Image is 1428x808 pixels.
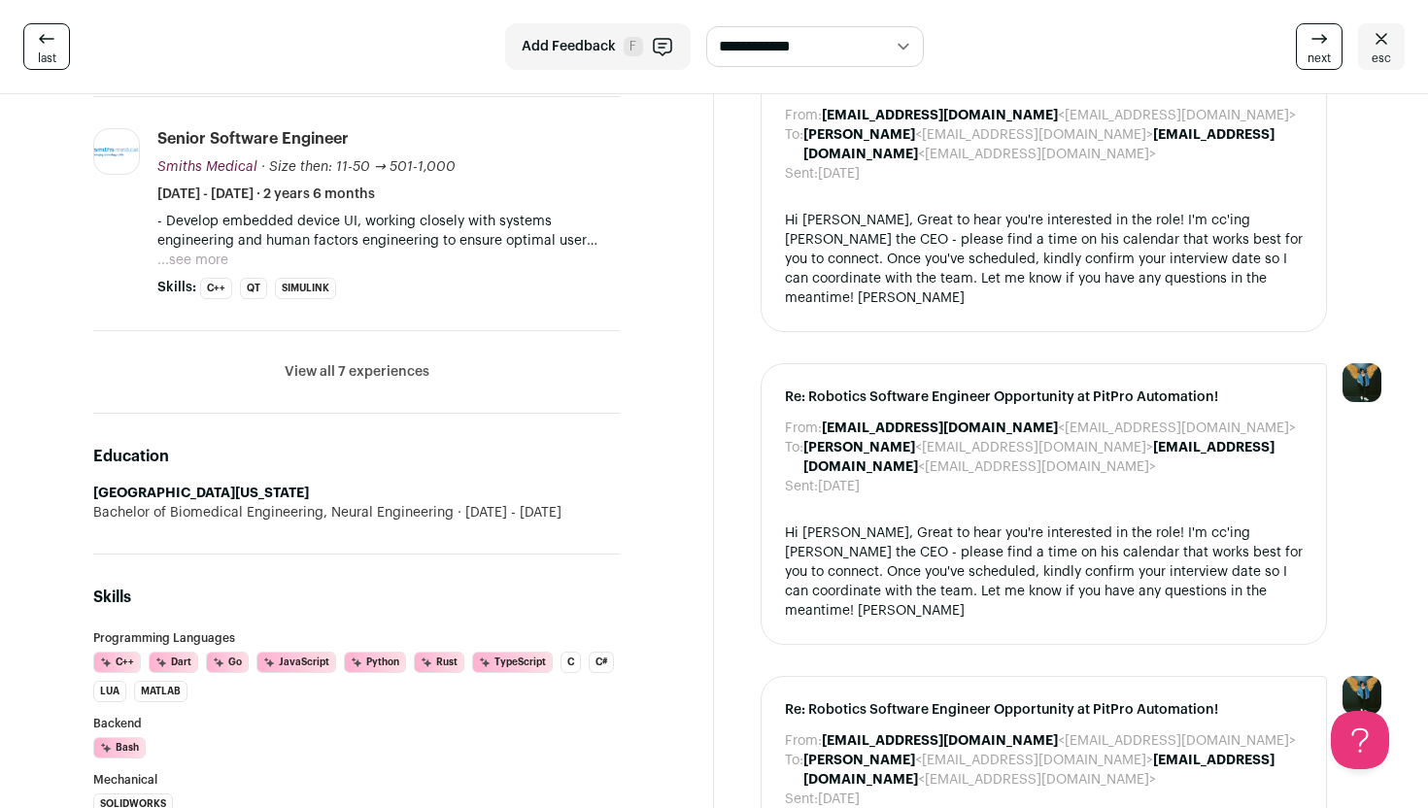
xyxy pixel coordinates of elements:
[818,477,860,496] dd: [DATE]
[157,212,620,251] p: - Develop embedded device UI, working closely with systems engineering and human factors engineer...
[785,164,818,184] dt: Sent:
[822,106,1296,125] dd: <[EMAIL_ADDRESS][DOMAIN_NAME]>
[93,586,620,609] h2: Skills
[157,160,257,174] span: Smiths Medical
[822,109,1058,122] b: [EMAIL_ADDRESS][DOMAIN_NAME]
[93,445,620,468] h2: Education
[505,23,691,70] button: Add Feedback F
[285,362,429,382] button: View all 7 experiences
[93,737,146,758] li: bash
[803,754,915,767] b: [PERSON_NAME]
[785,731,822,751] dt: From:
[785,125,803,164] dt: To:
[822,419,1296,438] dd: <[EMAIL_ADDRESS][DOMAIN_NAME]>
[624,37,643,56] span: F
[803,125,1303,164] dd: <[EMAIL_ADDRESS][DOMAIN_NAME]> <[EMAIL_ADDRESS][DOMAIN_NAME]>
[1331,711,1389,769] iframe: Help Scout Beacon - Open
[1358,23,1405,70] a: esc
[803,128,915,142] b: [PERSON_NAME]
[472,652,553,673] li: TypeScript
[1343,363,1381,402] img: 12031951-medium_jpg
[157,251,228,270] button: ...see more
[822,731,1296,751] dd: <[EMAIL_ADDRESS][DOMAIN_NAME]>
[149,652,198,673] li: Dart
[275,278,336,299] li: Simulink
[589,652,614,673] li: C#
[785,477,818,496] dt: Sent:
[93,503,620,522] div: Bachelor of Biomedical Engineering, Neural Engineering
[206,652,249,673] li: Go
[522,37,616,56] span: Add Feedback
[1343,676,1381,715] img: 12031951-medium_jpg
[785,106,822,125] dt: From:
[93,632,620,644] h3: Programming Languages
[157,128,349,150] div: Senior Software Engineer
[818,164,860,184] dd: [DATE]
[822,734,1058,748] b: [EMAIL_ADDRESS][DOMAIN_NAME]
[256,652,336,673] li: JavaScript
[561,652,581,673] li: C
[822,421,1058,435] b: [EMAIL_ADDRESS][DOMAIN_NAME]
[93,718,620,729] h3: Backend
[785,523,1303,621] div: Hi [PERSON_NAME], Great to hear you're interested in the role! I'm cc'ing [PERSON_NAME] the CEO -...
[1372,50,1391,66] span: esc
[93,681,126,702] li: Lua
[93,652,141,673] li: C++
[240,278,267,299] li: Qt
[785,387,1303,407] span: Re: Robotics Software Engineer Opportunity at PitPro Automation!
[344,652,406,673] li: Python
[1308,50,1331,66] span: next
[785,700,1303,720] span: Re: Robotics Software Engineer Opportunity at PitPro Automation!
[785,751,803,790] dt: To:
[414,652,464,673] li: Rust
[803,438,1303,477] dd: <[EMAIL_ADDRESS][DOMAIN_NAME]> <[EMAIL_ADDRESS][DOMAIN_NAME]>
[1296,23,1343,70] a: next
[200,278,232,299] li: C++
[785,419,822,438] dt: From:
[93,774,620,786] h3: Mechanical
[261,160,456,174] span: · Size then: 11-50 → 501-1,000
[803,751,1303,790] dd: <[EMAIL_ADDRESS][DOMAIN_NAME]> <[EMAIL_ADDRESS][DOMAIN_NAME]>
[157,278,196,297] span: Skills:
[803,441,915,454] b: [PERSON_NAME]
[23,23,70,70] a: last
[157,185,375,204] span: [DATE] - [DATE] · 2 years 6 months
[785,438,803,477] dt: To:
[93,487,309,500] strong: [GEOGRAPHIC_DATA][US_STATE]
[785,211,1303,308] div: Hi [PERSON_NAME], Great to hear you're interested in the role! I'm cc'ing [PERSON_NAME] the CEO -...
[94,148,139,156] img: 45997f5aa2747ead03eaf775b9e6f5bd7fc2a21afba8545ee3aea80a7bc8ad8f
[38,50,56,66] span: last
[134,681,187,702] li: MATLAB
[454,503,561,522] span: [DATE] - [DATE]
